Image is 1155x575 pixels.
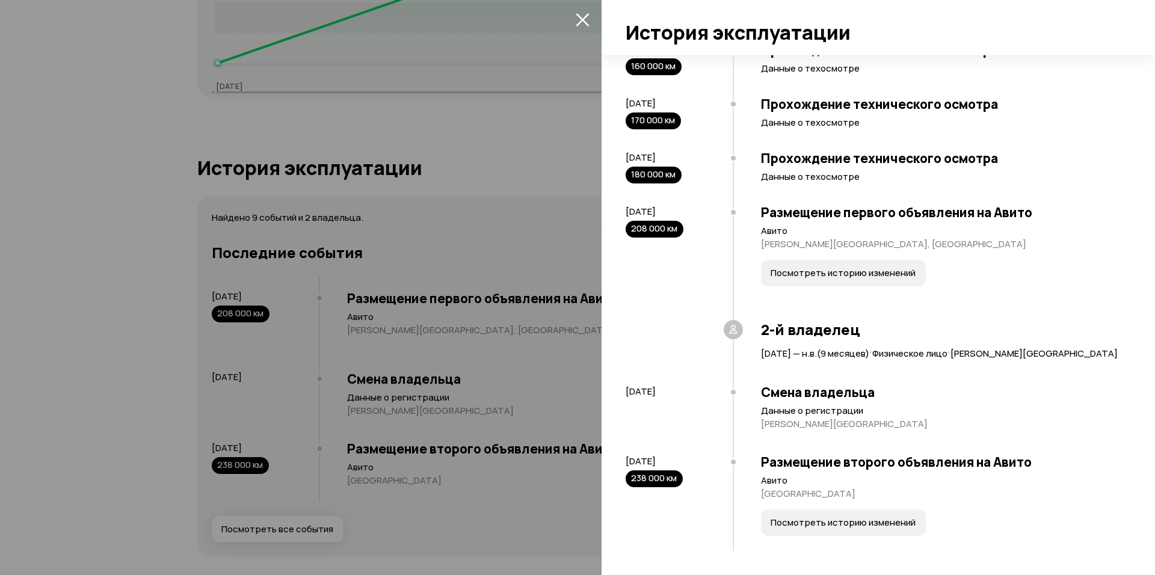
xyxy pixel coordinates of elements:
p: Авито [761,225,1119,237]
h3: Размещение второго объявления на Авито [761,454,1119,470]
span: · [947,341,950,361]
button: Посмотреть историю изменений [761,509,926,536]
p: Данные о техосмотре [761,171,1119,183]
p: Авито [761,475,1119,487]
p: [PERSON_NAME][GEOGRAPHIC_DATA], [GEOGRAPHIC_DATA] [761,238,1119,250]
h3: Размещение первого объявления на Авито [761,204,1119,220]
button: Посмотреть историю изменений [761,260,926,286]
div: 238 000 км [626,470,683,487]
h3: Прохождение технического осмотра [761,96,1119,112]
p: Данные о регистрации [761,405,1119,417]
span: [DATE] [626,151,656,164]
span: [DATE] [626,97,656,109]
span: [DATE] [626,385,656,398]
span: [PERSON_NAME][GEOGRAPHIC_DATA] [950,347,1118,360]
h3: Прохождение технического осмотра [761,150,1119,166]
h3: Смена владельца [761,384,1119,400]
span: [DATE] [626,455,656,467]
p: [PERSON_NAME][GEOGRAPHIC_DATA] [761,418,1119,430]
div: 208 000 км [626,221,683,238]
span: Посмотреть историю изменений [771,267,916,279]
span: [DATE] [626,205,656,218]
div: 170 000 км [626,112,681,129]
p: Данные о техосмотре [761,117,1119,129]
p: Данные о техосмотре [761,63,1119,75]
button: закрыть [573,10,592,29]
div: 180 000 км [626,167,682,183]
span: Посмотреть историю изменений [771,517,916,529]
h3: 2-й владелец [761,321,1119,338]
span: [DATE] — н.в. ( 9 месяцев ) [761,347,869,360]
span: · [869,341,872,361]
p: [GEOGRAPHIC_DATA] [761,488,1119,500]
span: Физическое лицо [872,347,947,360]
h3: Прохождение технического осмотра [761,42,1119,58]
div: 160 000 км [626,58,682,75]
